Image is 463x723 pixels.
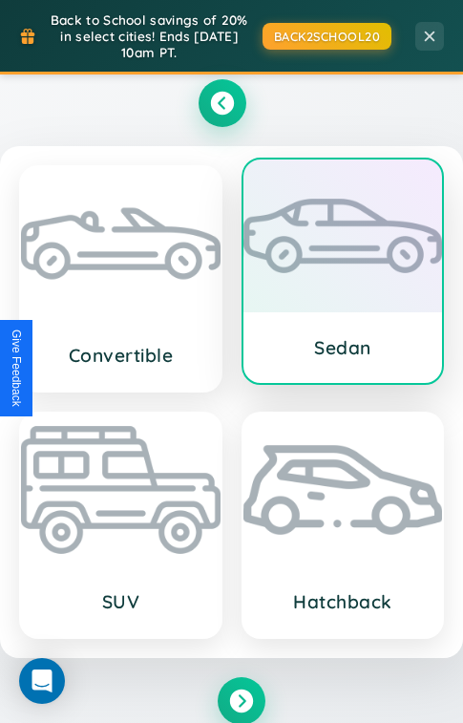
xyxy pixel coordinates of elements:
div: Give Feedback [10,330,23,407]
h3: SUV [40,590,201,613]
h3: Hatchback [263,590,424,613]
button: BACK2SCHOOL20 [263,23,392,50]
h3: Sedan [263,336,424,359]
h3: Convertible [40,344,201,367]
div: Open Intercom Messenger [19,658,65,704]
span: Back to School savings of 20% in select cities! Ends [DATE] 10am PT. [46,11,253,60]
